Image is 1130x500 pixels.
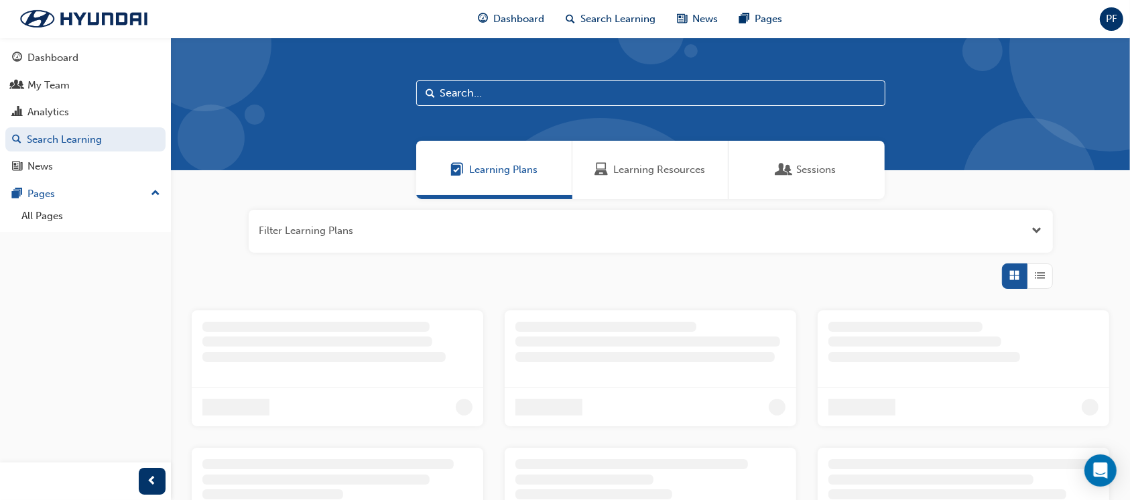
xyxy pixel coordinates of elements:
[729,5,794,33] a: pages-iconPages
[5,100,166,125] a: Analytics
[12,52,22,64] span: guage-icon
[678,11,688,27] span: news-icon
[12,161,22,173] span: news-icon
[16,206,166,227] a: All Pages
[5,154,166,179] a: News
[147,473,158,490] span: prev-icon
[12,134,21,146] span: search-icon
[740,11,750,27] span: pages-icon
[151,185,160,202] span: up-icon
[693,11,718,27] span: News
[426,86,436,101] span: Search
[494,11,545,27] span: Dashboard
[755,11,783,27] span: Pages
[614,162,706,178] span: Learning Resources
[1106,11,1117,27] span: PF
[12,188,22,200] span: pages-icon
[450,162,464,178] span: Learning Plans
[556,5,667,33] a: search-iconSearch Learning
[572,141,729,199] a: Learning ResourcesLearning Resources
[729,141,885,199] a: SessionsSessions
[27,50,78,66] div: Dashboard
[469,162,538,178] span: Learning Plans
[5,182,166,206] button: Pages
[777,162,791,178] span: Sessions
[416,141,572,199] a: Learning PlansLearning Plans
[27,159,53,174] div: News
[667,5,729,33] a: news-iconNews
[5,73,166,98] a: My Team
[5,127,166,152] a: Search Learning
[595,162,609,178] span: Learning Resources
[1100,7,1123,31] button: PF
[27,78,70,93] div: My Team
[1032,223,1042,239] button: Open the filter
[566,11,576,27] span: search-icon
[12,80,22,92] span: people-icon
[27,105,69,120] div: Analytics
[27,186,55,202] div: Pages
[468,5,556,33] a: guage-iconDashboard
[416,80,885,106] input: Search...
[581,11,656,27] span: Search Learning
[796,162,836,178] span: Sessions
[1035,268,1045,284] span: List
[479,11,489,27] span: guage-icon
[1084,454,1117,487] div: Open Intercom Messenger
[1009,268,1019,284] span: Grid
[12,107,22,119] span: chart-icon
[7,5,161,33] img: Trak
[5,46,166,70] a: Dashboard
[5,43,166,182] button: DashboardMy TeamAnalyticsSearch LearningNews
